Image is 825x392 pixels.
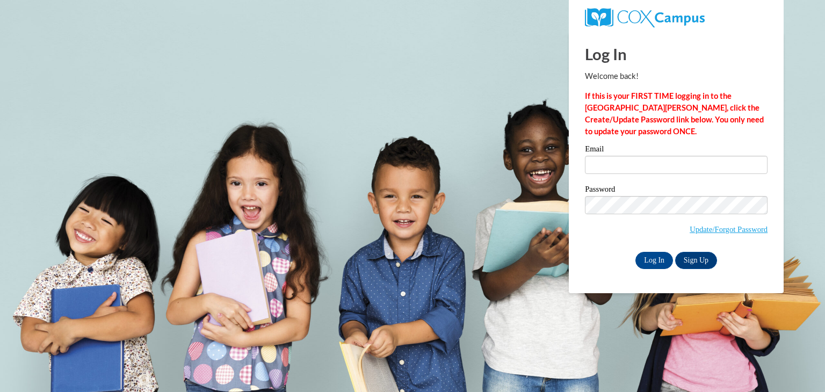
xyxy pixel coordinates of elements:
[675,252,717,269] a: Sign Up
[635,252,673,269] input: Log In
[585,12,705,21] a: COX Campus
[690,225,768,234] a: Update/Forgot Password
[585,8,705,27] img: COX Campus
[585,70,768,82] p: Welcome back!
[585,43,768,65] h1: Log In
[585,145,768,156] label: Email
[585,185,768,196] label: Password
[585,91,764,136] strong: If this is your FIRST TIME logging in to the [GEOGRAPHIC_DATA][PERSON_NAME], click the Create/Upd...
